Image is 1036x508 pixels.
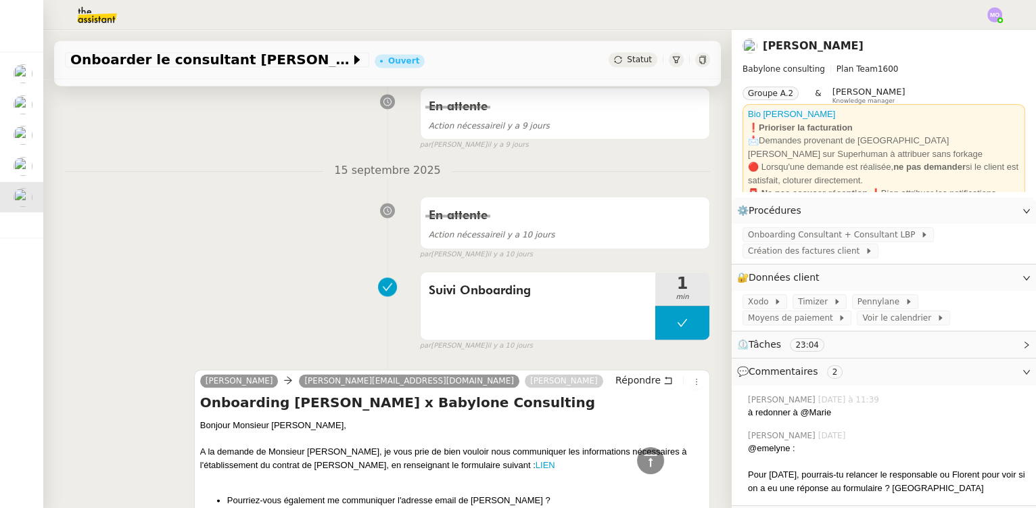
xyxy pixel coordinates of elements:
span: 📩 [748,135,759,145]
span: il y a 9 jours [429,121,550,131]
span: Données client [749,272,820,283]
span: [DATE] [818,430,849,442]
span: par [420,249,431,260]
li: Pourriez-vous également me communiquer l'adresse email de [PERSON_NAME] ? [227,494,704,507]
img: svg [987,7,1002,22]
h4: Onboarding [PERSON_NAME] x Babylone Consulting [200,393,704,412]
span: [PERSON_NAME] [748,394,818,406]
button: Répondre [611,373,678,388]
span: [PERSON_NAME] [748,430,818,442]
img: users%2FfjlNmCTkLiVoA3HQjY3GA5JXGxb2%2Favatar%2Fstarofservice_97480retdsc0392.png [14,126,32,145]
strong: ne pas demander [893,162,966,172]
small: [PERSON_NAME] [420,340,533,352]
span: Babylone consulting [743,64,825,74]
a: [PERSON_NAME][EMAIL_ADDRESS][DOMAIN_NAME] [299,375,519,387]
nz-tag: 2 [827,365,843,379]
div: 💬Commentaires 2 [732,359,1036,385]
div: Ouvert [388,57,419,65]
span: 💬 [737,366,848,377]
a: [PERSON_NAME] [763,39,864,52]
span: il y a 9 jours [487,139,528,151]
small: [PERSON_NAME] [420,249,533,260]
img: users%2FSg6jQljroSUGpSfKFUOPmUmNaZ23%2Favatar%2FUntitled.png [743,39,757,53]
span: Knowledge manager [832,97,895,105]
span: Moyens de paiement [748,311,838,325]
span: Procédures [749,205,801,216]
span: Statut [627,55,652,64]
a: IEN [540,460,555,470]
span: 1600 [878,64,899,74]
span: Plan Team [837,64,878,74]
div: 🔐Données client [732,264,1036,291]
span: En attente [429,210,488,222]
span: il y a 10 jours [487,249,533,260]
app-user-label: Knowledge manager [832,87,905,104]
img: users%2FfjlNmCTkLiVoA3HQjY3GA5JXGxb2%2Favatar%2Fstarofservice_97480retdsc0392.png [14,157,32,176]
span: Action nécessaire [429,230,500,239]
div: Bonjour Monsieur [PERSON_NAME], [200,419,704,432]
span: & [815,87,821,104]
div: @emelyne : [748,442,1025,455]
a: [PERSON_NAME] [525,375,603,387]
span: par [420,340,431,352]
div: ⏲️Tâches 23:04 [732,331,1036,358]
span: Xodo [748,295,774,308]
span: [DATE] à 11:39 [818,394,882,406]
small: [PERSON_NAME] [420,139,529,151]
span: Tâches [749,339,781,350]
span: Répondre [615,373,661,387]
span: Timizer [798,295,833,308]
span: Pennylane [857,295,905,308]
span: ⚙️ [737,203,807,218]
div: 🔴 Lorsqu'une demande est réalisée, si le client est satisfait, cloturer directement. [748,160,1020,187]
span: min [655,292,709,303]
nz-tag: Groupe A.2 [743,87,799,100]
span: ⏲️ [737,339,836,350]
div: à redonner à @Marie [748,406,1025,419]
img: users%2FSg6jQljroSUGpSfKFUOPmUmNaZ23%2Favatar%2FUntitled.png [14,95,32,114]
a: Bio [PERSON_NAME] [748,109,835,119]
span: Suivi Onboarding [429,281,647,301]
span: Action nécessaire [429,121,500,131]
span: Voir le calendrier [862,311,936,325]
div: Demandes provenant de [GEOGRAPHIC_DATA][PERSON_NAME] sur Superhuman à attribuer sans forkage [748,134,1020,160]
span: Onboarding Consultant + Consultant LBP [748,228,920,241]
strong: ❗Prioriser la facturation [748,122,853,133]
img: users%2FSg6jQljroSUGpSfKFUOPmUmNaZ23%2Favatar%2FUntitled.png [14,64,32,83]
img: users%2FSg6jQljroSUGpSfKFUOPmUmNaZ23%2Favatar%2FUntitled.png [14,188,32,207]
span: Onboarder le consultant [PERSON_NAME] [70,53,350,66]
nz-tag: 23:04 [790,338,824,352]
strong: 📮 Ne pas accuser réception. [748,188,870,198]
span: il y a 10 jours [487,340,533,352]
span: 15 septembre 2025 [323,162,452,180]
span: Création des factures client [748,244,865,258]
span: par [420,139,431,151]
span: 🔐 [737,270,825,285]
span: il y a 10 jours [429,230,555,239]
span: [PERSON_NAME] [832,87,905,97]
span: 1 [655,275,709,292]
a: L [536,460,540,470]
div: A la demande de Monsieur [PERSON_NAME], je vous prie de bien vouloir nous communiquer les informa... [200,445,704,471]
span: En attente [429,101,488,113]
div: Pour [DATE], pourrais-tu relancer le responsable ou Florent pour voir si on a eu une réponse au f... [748,468,1025,494]
a: [PERSON_NAME] [200,375,279,387]
div: ⚙️Procédures [732,198,1036,224]
div: ❗Bien attribuer les notifications [PERSON_NAME] à [PERSON_NAME] ou [PERSON_NAME]. [748,187,1020,227]
span: Commentaires [749,366,818,377]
